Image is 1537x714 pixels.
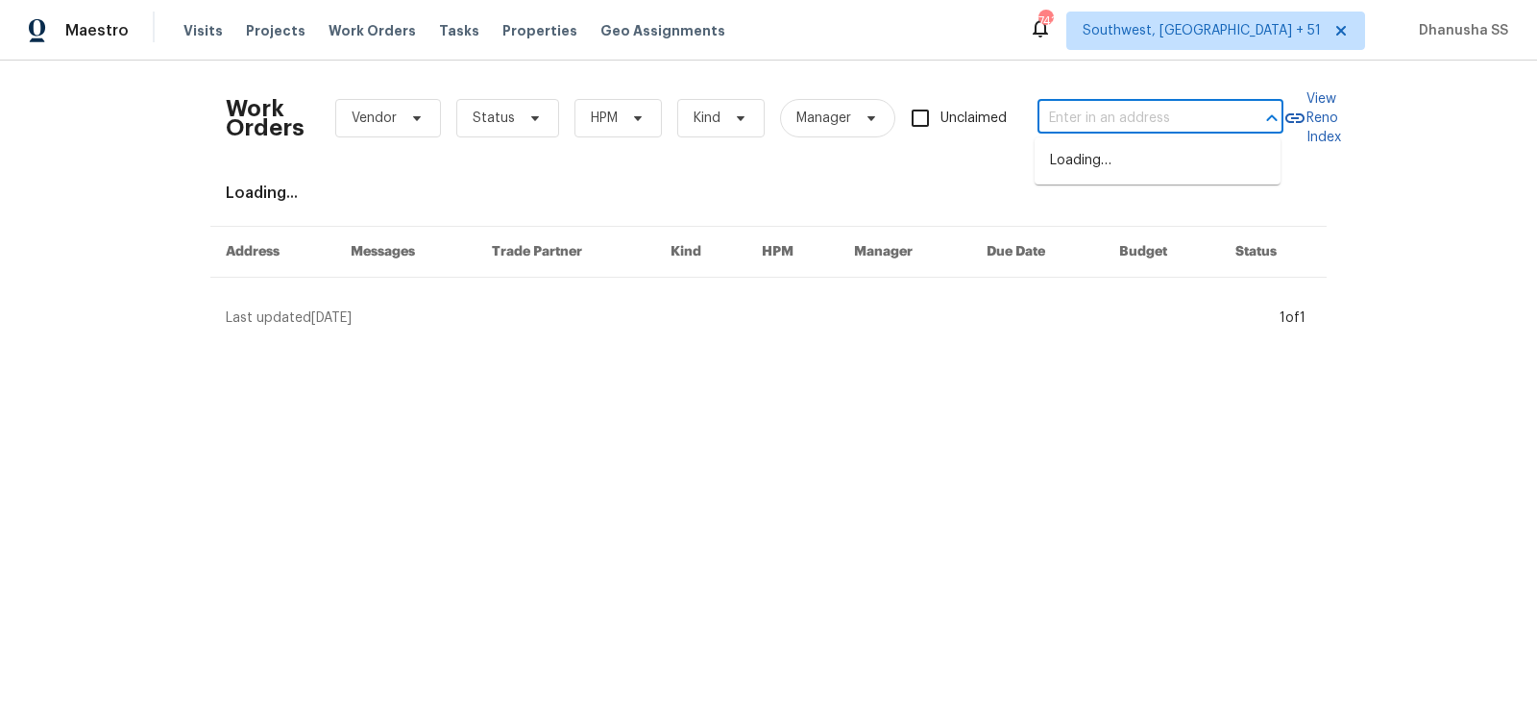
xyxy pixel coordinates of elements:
[839,227,971,278] th: Manager
[210,227,335,278] th: Address
[1283,89,1341,147] a: View Reno Index
[1280,308,1305,328] div: 1 of 1
[1037,104,1230,134] input: Enter in an address
[1104,227,1220,278] th: Budget
[1035,137,1281,185] div: Loading…
[226,308,1274,328] div: Last updated
[971,227,1104,278] th: Due Date
[502,21,577,40] span: Properties
[1411,21,1508,40] span: Dhanusha SS
[226,99,305,137] h2: Work Orders
[476,227,656,278] th: Trade Partner
[183,21,223,40] span: Visits
[940,109,1007,129] span: Unclaimed
[246,21,305,40] span: Projects
[439,24,479,37] span: Tasks
[591,109,618,128] span: HPM
[352,109,397,128] span: Vendor
[311,311,352,325] span: [DATE]
[226,184,1311,203] div: Loading...
[1083,21,1321,40] span: Southwest, [GEOGRAPHIC_DATA] + 51
[746,227,839,278] th: HPM
[1038,12,1052,31] div: 743
[1220,227,1327,278] th: Status
[473,109,515,128] span: Status
[1258,105,1285,132] button: Close
[694,109,720,128] span: Kind
[655,227,746,278] th: Kind
[335,227,476,278] th: Messages
[600,21,725,40] span: Geo Assignments
[796,109,851,128] span: Manager
[329,21,416,40] span: Work Orders
[65,21,129,40] span: Maestro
